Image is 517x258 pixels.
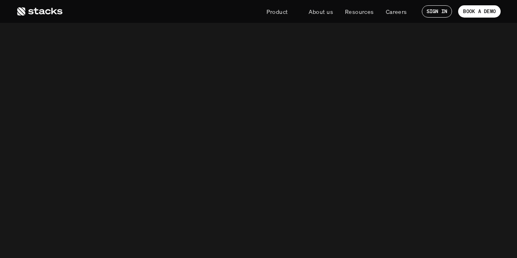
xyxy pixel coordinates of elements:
p: About us [309,7,333,16]
p: BOOK A DEMO [463,9,496,14]
a: Resources [340,4,379,19]
a: SIGN IN [422,5,452,18]
a: About us [304,4,338,19]
p: Careers [386,7,407,16]
p: Resources [345,7,374,16]
p: SIGN IN [427,9,448,14]
a: Careers [381,4,412,19]
a: BOOK A DEMO [458,5,501,18]
p: Product [266,7,288,16]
